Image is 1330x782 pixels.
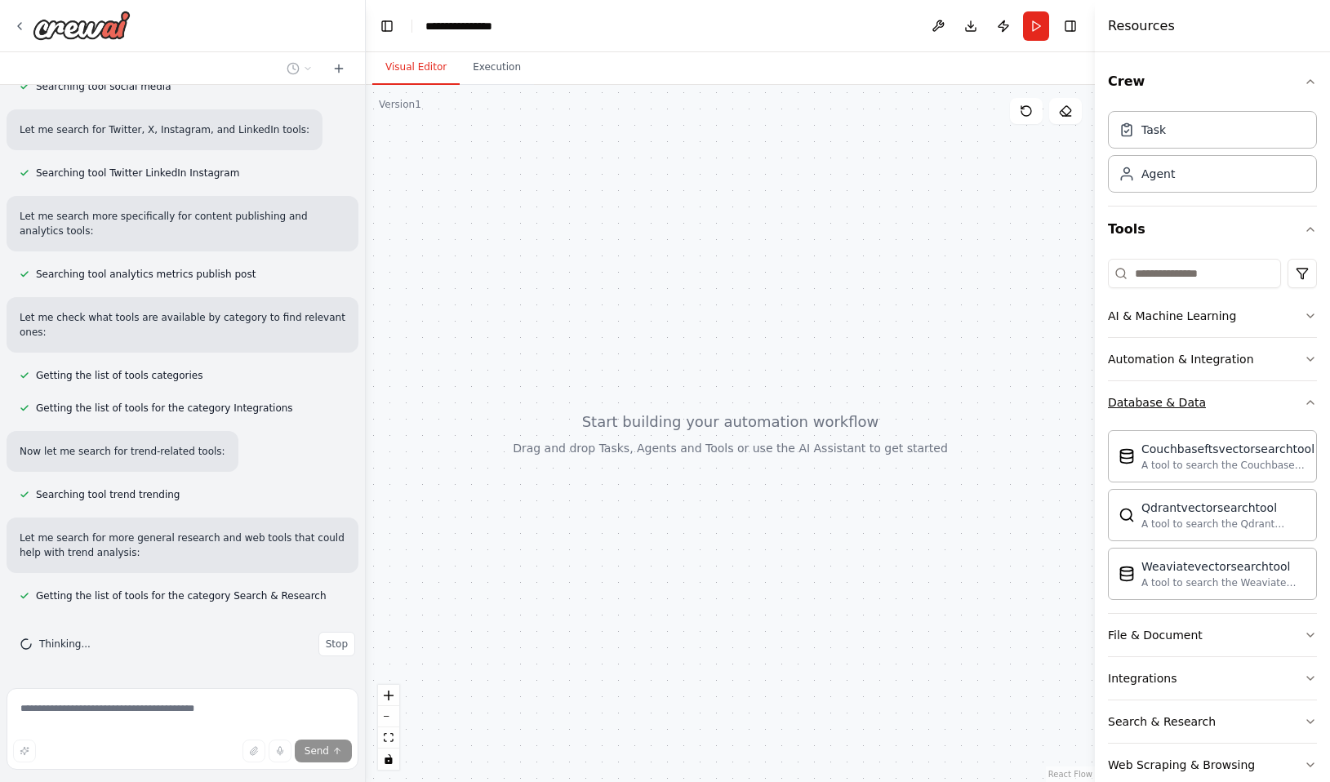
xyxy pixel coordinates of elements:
[1119,507,1135,523] img: Qdrantvectorsearchtool
[1108,295,1317,337] button: AI & Machine Learning
[1108,351,1254,367] div: Automation & Integration
[36,167,239,180] span: Searching tool Twitter LinkedIn Instagram
[1108,394,1206,411] div: Database & Data
[1108,670,1177,686] div: Integrations
[36,402,293,415] span: Getting the list of tools for the category Integrations
[1108,614,1317,656] button: File & Document
[1119,448,1135,464] img: Couchbaseftsvectorsearchtool
[1108,700,1317,743] button: Search & Research
[36,589,327,602] span: Getting the list of tools for the category Search & Research
[1119,566,1135,582] img: Weaviatevectorsearchtool
[295,740,352,762] button: Send
[1108,381,1317,424] button: Database & Data
[305,744,329,758] span: Send
[378,706,399,727] button: zoom out
[20,122,309,137] p: Let me search for Twitter, X, Instagram, and LinkedIn tools:
[269,740,291,762] button: Click to speak your automation idea
[242,740,265,762] button: Upload files
[39,638,91,651] span: Thinking...
[1108,308,1236,324] div: AI & Machine Learning
[1141,576,1306,589] div: A tool to search the Weaviate database for relevant information on internal documents.
[376,15,398,38] button: Hide left sidebar
[1141,122,1166,138] div: Task
[378,685,399,770] div: React Flow controls
[326,638,348,651] span: Stop
[36,80,171,93] span: Searching tool social media
[280,59,319,78] button: Switch to previous chat
[36,488,180,501] span: Searching tool trend trending
[1048,770,1092,779] a: React Flow attribution
[378,727,399,749] button: fit view
[20,444,225,459] p: Now let me search for trend-related tools:
[1108,338,1317,380] button: Automation & Integration
[1108,59,1317,104] button: Crew
[1108,104,1317,206] div: Crew
[1108,424,1317,613] div: Database & Data
[460,51,534,85] button: Execution
[378,749,399,770] button: toggle interactivity
[20,531,345,560] p: Let me search for more general research and web tools that could help with trend analysis:
[36,268,256,281] span: Searching tool analytics metrics publish post
[36,369,202,382] span: Getting the list of tools categories
[1141,500,1306,516] div: Qdrantvectorsearchtool
[1141,459,1314,472] div: A tool to search the Couchbase database for relevant information on internal documents.
[379,98,421,111] div: Version 1
[372,51,460,85] button: Visual Editor
[425,18,509,34] nav: breadcrumb
[318,632,355,656] button: Stop
[1059,15,1082,38] button: Hide right sidebar
[326,59,352,78] button: Start a new chat
[20,310,345,340] p: Let me check what tools are available by category to find relevant ones:
[1108,207,1317,252] button: Tools
[1108,16,1175,36] h4: Resources
[1108,713,1216,730] div: Search & Research
[1108,627,1203,643] div: File & Document
[1141,518,1306,531] div: A tool to search the Qdrant database for relevant information on internal documents.
[33,11,131,40] img: Logo
[1141,166,1175,182] div: Agent
[378,685,399,706] button: zoom in
[1108,657,1317,700] button: Integrations
[1141,441,1314,457] div: Couchbaseftsvectorsearchtool
[1141,558,1306,575] div: Weaviatevectorsearchtool
[13,740,36,762] button: Improve this prompt
[20,209,345,238] p: Let me search more specifically for content publishing and analytics tools:
[1108,757,1255,773] div: Web Scraping & Browsing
